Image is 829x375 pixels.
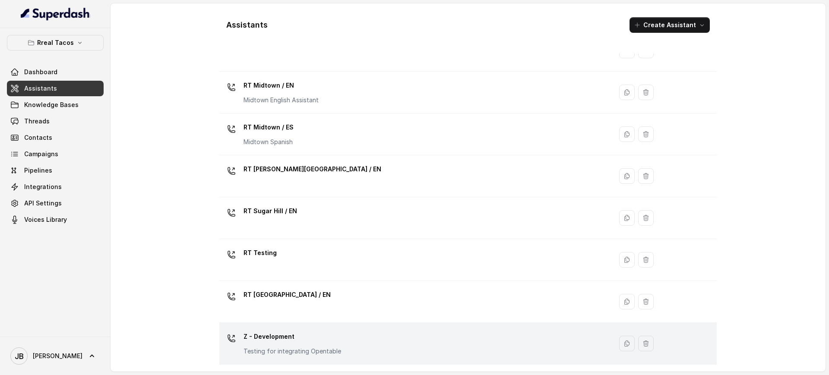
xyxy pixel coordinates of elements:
[7,35,104,50] button: Rreal Tacos
[7,113,104,129] a: Threads
[7,146,104,162] a: Campaigns
[24,183,62,191] span: Integrations
[33,352,82,360] span: [PERSON_NAME]
[37,38,74,48] p: Rreal Tacos
[630,17,710,33] button: Create Assistant
[244,120,294,134] p: RT Midtown / ES
[244,246,277,260] p: RT Testing
[244,288,331,302] p: RT [GEOGRAPHIC_DATA] / EN
[24,199,62,208] span: API Settings
[24,215,67,224] span: Voices Library
[7,81,104,96] a: Assistants
[244,79,319,92] p: RT Midtown / EN
[24,68,57,76] span: Dashboard
[7,64,104,80] a: Dashboard
[7,212,104,227] a: Voices Library
[244,162,381,176] p: RT [PERSON_NAME][GEOGRAPHIC_DATA] / EN
[244,330,341,343] p: Z - Development
[7,195,104,211] a: API Settings
[244,347,341,356] p: Testing for integrating Opentable
[15,352,24,361] text: JB
[244,138,294,146] p: Midtown Spanish
[244,204,297,218] p: RT Sugar Hill / EN
[24,150,58,158] span: Campaigns
[7,97,104,113] a: Knowledge Bases
[24,166,52,175] span: Pipelines
[226,18,268,32] h1: Assistants
[24,101,79,109] span: Knowledge Bases
[7,130,104,145] a: Contacts
[244,96,319,104] p: Midtown English Assistant
[24,84,57,93] span: Assistants
[7,179,104,195] a: Integrations
[21,7,90,21] img: light.svg
[7,344,104,368] a: [PERSON_NAME]
[24,117,50,126] span: Threads
[7,163,104,178] a: Pipelines
[24,133,52,142] span: Contacts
